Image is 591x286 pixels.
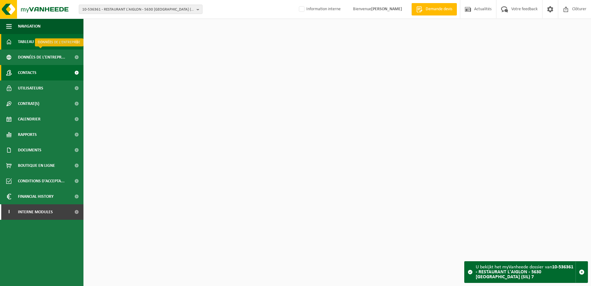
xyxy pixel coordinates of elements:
div: U bekijkt het myVanheede dossier van [476,262,576,283]
span: Financial History [18,189,53,204]
label: Information interne [298,5,341,14]
span: Contrat(s) [18,96,39,111]
span: Conditions d'accepta... [18,173,65,189]
span: Demande devis [424,6,454,12]
a: Demande devis [411,3,457,15]
strong: 10-536361 - RESTAURANT L'AIGLON - 5630 [GEOGRAPHIC_DATA] (SIL) 7 [476,265,573,279]
span: Utilisateurs [18,80,43,96]
span: Rapports [18,127,37,142]
span: Documents [18,142,41,158]
span: Interne modules [18,204,53,220]
span: Boutique en ligne [18,158,55,173]
span: Données de l'entrepr... [18,50,65,65]
span: 10-536361 - RESTAURANT L'AIGLON - 5630 [GEOGRAPHIC_DATA] (SIL) 7 [82,5,194,14]
span: Navigation [18,19,40,34]
span: I [6,204,12,220]
button: 10-536361 - RESTAURANT L'AIGLON - 5630 [GEOGRAPHIC_DATA] (SIL) 7 [79,5,202,14]
span: Contacts [18,65,36,80]
span: Tableau de bord [18,34,51,50]
span: Calendrier [18,111,40,127]
strong: [PERSON_NAME] [371,7,402,11]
